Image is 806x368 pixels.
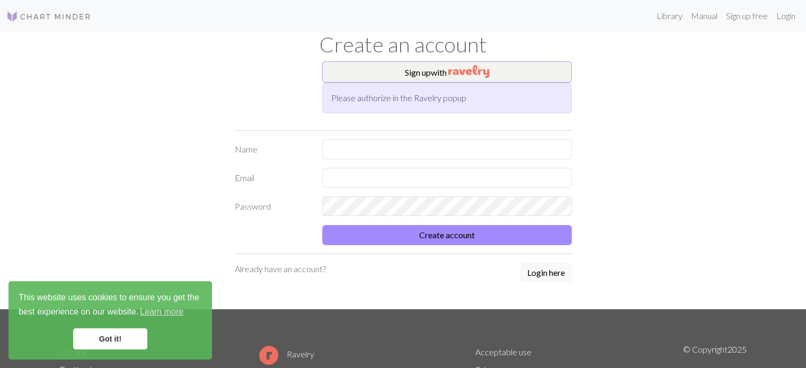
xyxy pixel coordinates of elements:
a: learn more about cookies [138,304,185,320]
div: Please authorize in the Ravelry popup [322,83,572,113]
img: Ravelry [448,65,489,78]
a: Sign up free [722,5,772,26]
button: Login here [520,263,572,283]
label: Name [228,139,316,159]
h1: Create an account [54,32,753,57]
a: Ravelry [259,349,314,359]
a: Library [652,5,687,26]
span: This website uses cookies to ensure you get the best experience on our website. [19,291,202,320]
p: Already have an account? [235,263,326,275]
label: Email [228,168,316,188]
button: Sign upwith [322,61,572,83]
button: Create account [322,225,572,245]
a: dismiss cookie message [73,328,147,349]
img: Ravelry logo [259,346,278,365]
div: cookieconsent [8,281,212,360]
a: Manual [687,5,722,26]
img: Logo [6,10,91,23]
a: Login here [520,263,572,284]
a: Acceptable use [475,347,532,357]
label: Password [228,196,316,217]
a: Login [772,5,800,26]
